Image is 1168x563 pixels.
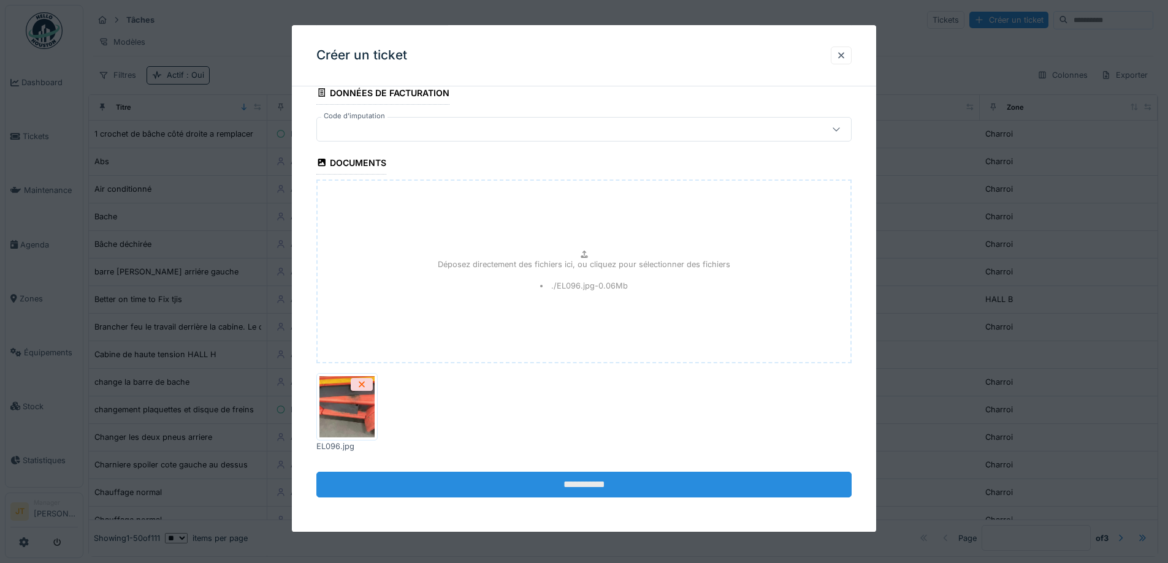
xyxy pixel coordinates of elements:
div: Données de facturation [316,84,449,105]
label: Code d'imputation [321,111,387,121]
img: hz35rqajwd4koavyze7iksqu7flq [319,376,375,437]
p: Déposez directement des fichiers ici, ou cliquez pour sélectionner des fichiers [438,259,730,270]
li: ./EL096.jpg - 0.06 Mb [540,280,628,292]
div: EL096.jpg [316,440,378,452]
h3: Créer un ticket [316,48,407,63]
div: Documents [316,154,386,175]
